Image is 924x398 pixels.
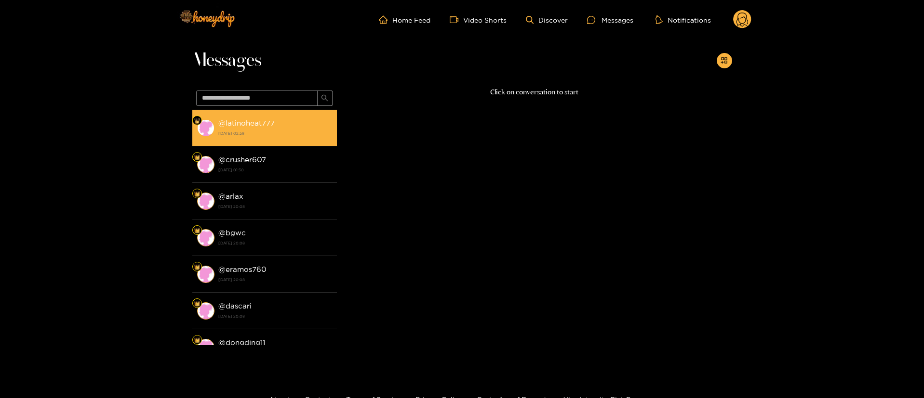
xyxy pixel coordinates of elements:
[218,202,332,211] strong: [DATE] 20:08
[379,15,430,24] a: Home Feed
[197,266,214,283] img: conversation
[450,15,507,24] a: Video Shorts
[321,94,328,103] span: search
[218,166,332,174] strong: [DATE] 01:30
[197,119,214,137] img: conversation
[218,312,332,321] strong: [DATE] 20:08
[337,87,732,98] p: Click on conversation to start
[197,339,214,356] img: conversation
[194,191,200,197] img: Fan Level
[653,15,714,25] button: Notifications
[218,129,332,138] strong: [DATE] 02:58
[197,302,214,320] img: conversation
[194,301,200,307] img: Fan Level
[218,229,246,237] strong: @ bgwc
[197,193,214,210] img: conversation
[218,302,252,310] strong: @ dascari
[450,15,463,24] span: video-camera
[194,228,200,233] img: Fan Level
[194,264,200,270] img: Fan Level
[526,16,568,24] a: Discover
[717,53,732,68] button: appstore-add
[197,156,214,173] img: conversation
[218,119,275,127] strong: @ latinoheat777
[194,337,200,343] img: Fan Level
[192,49,261,72] span: Messages
[218,275,332,284] strong: [DATE] 20:08
[379,15,392,24] span: home
[317,90,333,106] button: search
[218,338,265,347] strong: @ dongding11
[721,57,728,65] span: appstore-add
[218,155,266,164] strong: @ crusher607
[194,118,200,124] img: Fan Level
[197,229,214,246] img: conversation
[218,239,332,247] strong: [DATE] 20:08
[218,265,267,273] strong: @ eramos760
[218,192,243,200] strong: @ arlax
[587,14,633,26] div: Messages
[194,154,200,160] img: Fan Level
